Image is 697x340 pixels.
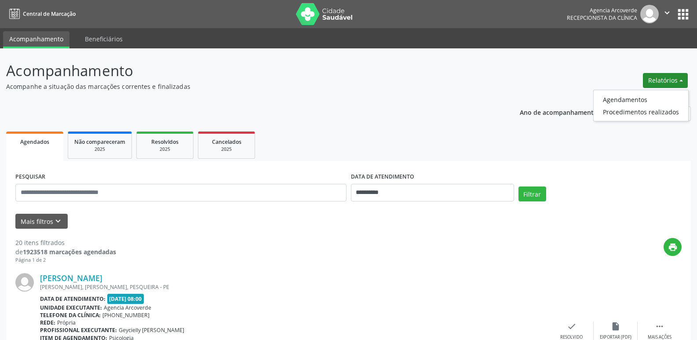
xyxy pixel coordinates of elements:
span: Agencia Arcoverde [104,304,151,311]
button: print [664,238,682,256]
i: insert_drive_file [611,322,620,331]
button: Mais filtroskeyboard_arrow_down [15,214,68,229]
div: 2025 [204,146,248,153]
i: keyboard_arrow_down [53,216,63,226]
b: Unidade executante: [40,304,102,311]
span: Agendados [20,138,49,146]
span: Não compareceram [74,138,125,146]
span: Resolvidos [151,138,179,146]
img: img [640,5,659,23]
a: Central de Marcação [6,7,76,21]
span: Cancelados [212,138,241,146]
ul: Relatórios [593,90,689,121]
i:  [662,8,672,18]
p: Acompanhe a situação das marcações correntes e finalizadas [6,82,485,91]
div: [PERSON_NAME], [PERSON_NAME], PESQUEIRA - PE [40,283,550,291]
i: print [668,242,678,252]
b: Telefone da clínica: [40,311,101,319]
p: Ano de acompanhamento [520,106,598,117]
span: Recepcionista da clínica [567,14,637,22]
span: [PHONE_NUMBER] [102,311,150,319]
div: 2025 [74,146,125,153]
label: PESQUISAR [15,170,45,184]
strong: 1923518 marcações agendadas [23,248,116,256]
div: de [15,247,116,256]
b: Data de atendimento: [40,295,106,303]
i: check [567,322,577,331]
img: img [15,273,34,292]
button: Filtrar [518,186,546,201]
div: Página 1 de 2 [15,256,116,264]
a: Acompanhamento [3,31,69,48]
div: Agencia Arcoverde [567,7,637,14]
i:  [655,322,664,331]
span: [DATE] 08:00 [107,294,144,304]
label: DATA DE ATENDIMENTO [351,170,414,184]
a: [PERSON_NAME] [40,273,102,283]
a: Agendamentos [594,93,688,106]
p: Acompanhamento [6,60,485,82]
a: Procedimentos realizados [594,106,688,118]
div: 2025 [143,146,187,153]
span: Própria [57,319,76,326]
b: Profissional executante: [40,326,117,334]
div: 20 itens filtrados [15,238,116,247]
button: Relatórios [643,73,688,88]
b: Rede: [40,319,55,326]
span: Geycielly [PERSON_NAME] [119,326,184,334]
span: Central de Marcação [23,10,76,18]
button:  [659,5,675,23]
a: Beneficiários [79,31,129,47]
button: apps [675,7,691,22]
